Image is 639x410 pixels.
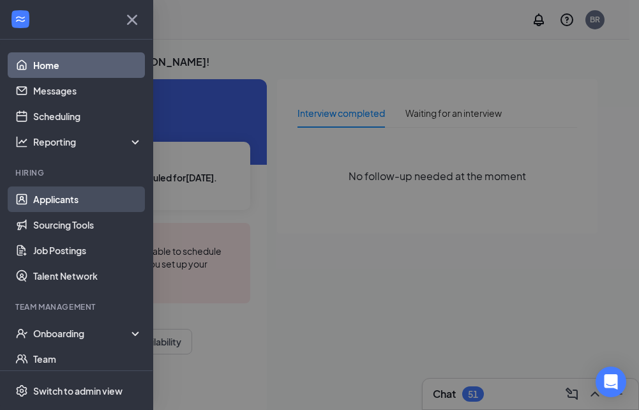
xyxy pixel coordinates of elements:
[15,327,28,340] svg: UserCheck
[15,301,140,312] div: Team Management
[15,167,140,178] div: Hiring
[33,103,142,129] a: Scheduling
[33,186,142,212] a: Applicants
[33,346,142,372] a: Team
[14,13,27,26] svg: WorkstreamLogo
[33,384,123,397] div: Switch to admin view
[33,135,143,148] div: Reporting
[122,10,142,30] svg: Cross
[596,367,626,397] div: Open Intercom Messenger
[33,52,142,78] a: Home
[33,263,142,289] a: Talent Network
[33,78,142,103] a: Messages
[15,135,28,148] svg: Analysis
[33,212,142,238] a: Sourcing Tools
[33,327,132,340] div: Onboarding
[33,238,142,263] a: Job Postings
[15,384,28,397] svg: Settings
